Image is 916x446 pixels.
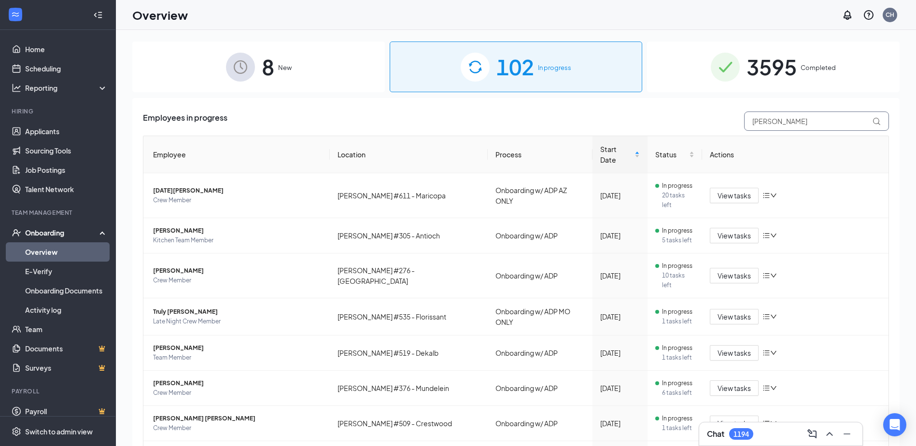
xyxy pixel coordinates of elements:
[710,268,759,283] button: View tasks
[600,230,639,241] div: [DATE]
[762,349,770,357] span: bars
[330,371,488,406] td: [PERSON_NAME] #376 - Mundelein
[718,270,751,281] span: View tasks
[25,358,108,377] a: SurveysCrown
[662,353,695,362] span: 1 tasks left
[25,242,108,262] a: Overview
[330,298,488,335] td: [PERSON_NAME] #535 - Florissant
[718,190,751,201] span: View tasks
[330,136,488,173] th: Location
[25,160,108,180] a: Job Postings
[153,317,322,326] span: Late Night Crew Member
[718,311,751,322] span: View tasks
[600,190,639,201] div: [DATE]
[662,307,692,317] span: In progress
[330,218,488,253] td: [PERSON_NAME] #305 - Antioch
[710,228,759,243] button: View tasks
[710,188,759,203] button: View tasks
[330,173,488,218] td: [PERSON_NAME] #611 - Maricopa
[25,320,108,339] a: Team
[25,262,108,281] a: E-Verify
[330,406,488,441] td: [PERSON_NAME] #509 - Crestwood
[488,371,592,406] td: Onboarding w/ ADP
[662,191,695,210] span: 20 tasks left
[488,253,592,298] td: Onboarding w/ ADP
[662,181,692,191] span: In progress
[600,144,632,165] span: Start Date
[824,428,835,440] svg: ChevronUp
[718,418,751,429] span: View tasks
[662,343,692,353] span: In progress
[153,423,322,433] span: Crew Member
[801,63,836,72] span: Completed
[330,335,488,371] td: [PERSON_NAME] #519 - Dekalb
[153,236,322,245] span: Kitchen Team Member
[662,317,695,326] span: 1 tasks left
[710,416,759,431] button: View tasks
[25,339,108,358] a: DocumentsCrown
[707,429,724,439] h3: Chat
[662,236,695,245] span: 5 tasks left
[863,9,874,21] svg: QuestionInfo
[662,226,692,236] span: In progress
[806,428,818,440] svg: ComposeMessage
[662,423,695,433] span: 1 tasks left
[662,388,695,398] span: 6 tasks left
[12,83,21,93] svg: Analysis
[25,122,108,141] a: Applicants
[25,83,108,93] div: Reporting
[770,420,777,427] span: down
[25,300,108,320] a: Activity log
[600,418,639,429] div: [DATE]
[538,63,571,72] span: In progress
[25,59,108,78] a: Scheduling
[662,378,692,388] span: In progress
[12,107,106,115] div: Hiring
[770,232,777,239] span: down
[132,7,188,23] h1: Overview
[822,426,837,442] button: ChevronUp
[733,430,749,438] div: 1194
[488,136,592,173] th: Process
[12,427,21,436] svg: Settings
[153,388,322,398] span: Crew Member
[710,309,759,324] button: View tasks
[488,406,592,441] td: Onboarding w/ ADP
[330,253,488,298] td: [PERSON_NAME] #276 - [GEOGRAPHIC_DATA]
[488,218,592,253] td: Onboarding w/ ADP
[12,209,106,217] div: Team Management
[762,384,770,392] span: bars
[25,228,99,237] div: Onboarding
[839,426,855,442] button: Minimize
[770,385,777,391] span: down
[770,313,777,320] span: down
[770,192,777,199] span: down
[153,307,322,317] span: Truly [PERSON_NAME]
[718,230,751,241] span: View tasks
[762,232,770,239] span: bars
[25,402,108,421] a: PayrollCrown
[25,281,108,300] a: Onboarding Documents
[762,192,770,199] span: bars
[153,378,322,388] span: [PERSON_NAME]
[655,149,688,160] span: Status
[153,343,322,353] span: [PERSON_NAME]
[488,173,592,218] td: Onboarding w/ ADP AZ ONLY
[153,195,322,205] span: Crew Member
[702,136,888,173] th: Actions
[25,40,108,59] a: Home
[25,141,108,160] a: Sourcing Tools
[11,10,20,19] svg: WorkstreamLogo
[662,261,692,271] span: In progress
[153,186,322,195] span: [DATE][PERSON_NAME]
[718,383,751,393] span: View tasks
[744,111,889,131] input: Search by Name, Job Posting, or Process
[600,311,639,322] div: [DATE]
[262,50,274,84] span: 8
[747,50,797,84] span: 3595
[710,345,759,361] button: View tasks
[143,136,330,173] th: Employee
[153,276,322,285] span: Crew Member
[153,226,322,236] span: [PERSON_NAME]
[153,266,322,276] span: [PERSON_NAME]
